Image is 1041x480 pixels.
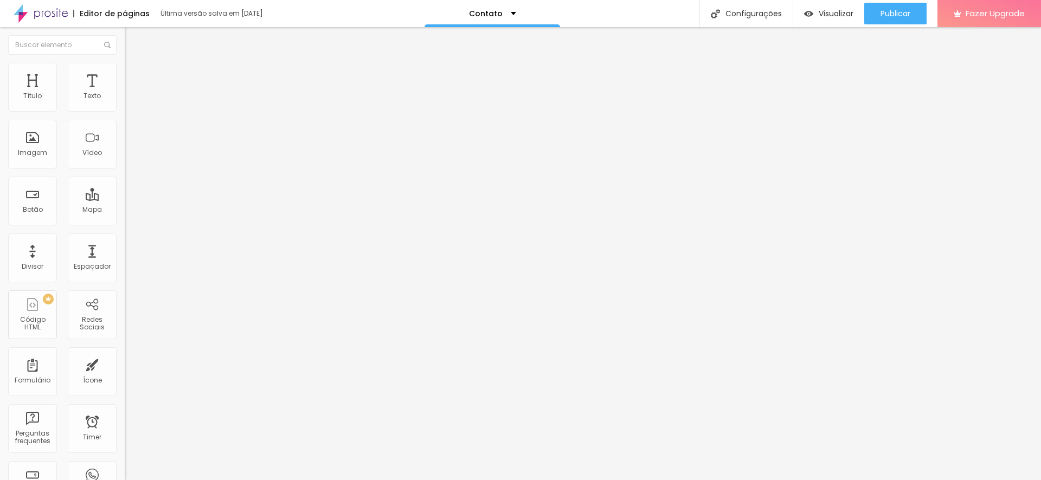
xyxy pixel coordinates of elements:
[82,206,102,213] div: Mapa
[793,3,864,24] button: Visualizar
[23,206,43,213] div: Botão
[83,377,102,384] div: Ícone
[104,42,111,48] img: Icone
[8,35,117,55] input: Buscar elemento
[22,263,43,270] div: Divisor
[23,92,42,100] div: Título
[966,9,1025,18] span: Fazer Upgrade
[469,10,503,17] p: Contato
[804,9,813,18] img: view-1.svg
[83,92,101,100] div: Texto
[11,430,54,445] div: Perguntas frequentes
[74,263,111,270] div: Espaçador
[15,377,50,384] div: Formulário
[881,9,910,18] span: Publicar
[864,3,927,24] button: Publicar
[73,10,150,17] div: Editor de páginas
[711,9,720,18] img: Icone
[70,316,113,332] div: Redes Sociais
[160,10,285,17] div: Última versão salva em [DATE]
[11,316,54,332] div: Código HTML
[819,9,853,18] span: Visualizar
[18,149,47,157] div: Imagem
[82,149,102,157] div: Vídeo
[83,433,101,441] div: Timer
